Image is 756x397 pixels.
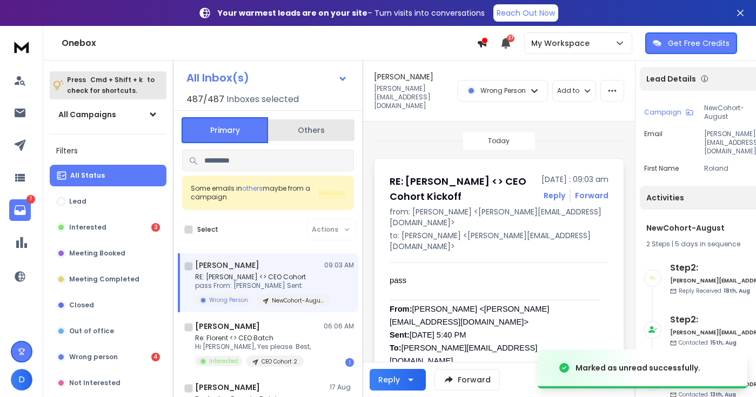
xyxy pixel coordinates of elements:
[324,261,354,270] p: 09:03 AM
[390,230,608,252] p: to: [PERSON_NAME] <[PERSON_NAME][EMAIL_ADDRESS][DOMAIN_NAME]>
[646,239,670,248] span: 2 Steps
[644,130,663,156] p: Email
[69,197,86,206] p: Lead
[50,294,166,316] button: Closed
[50,104,166,125] button: All Campaigns
[390,276,406,285] span: pass
[50,143,166,158] h3: Filters
[272,297,324,305] p: NewCohort-August
[50,165,166,186] button: All Status
[209,296,248,304] p: Wrong Person
[493,4,558,22] a: Reach Out Now
[390,305,583,378] span: [PERSON_NAME] <[PERSON_NAME][EMAIL_ADDRESS][DOMAIN_NAME]> [DATE] 5:40 PM [PERSON_NAME][EMAIL_ADDR...
[710,339,737,347] span: 15th, Aug
[58,109,116,120] h1: All Campaigns
[186,72,249,83] h1: All Inbox(s)
[324,322,354,331] p: 06:06 AM
[50,217,166,238] button: Interested3
[374,84,451,110] p: [PERSON_NAME][EMAIL_ADDRESS][DOMAIN_NAME]
[209,357,238,365] p: Interested
[195,334,311,342] p: Re: Florent <> CEO Batch
[675,239,740,248] span: 5 days in sequence
[151,353,160,361] div: 4
[226,93,299,106] h3: Inboxes selected
[218,8,367,18] strong: Your warmest leads are on your site
[62,37,477,50] h1: Onebox
[89,73,144,86] span: Cmd + Shift + k
[575,190,608,201] div: Forward
[345,358,354,367] div: 1
[151,223,160,232] div: 3
[67,75,155,96] p: Press to check for shortcuts.
[646,73,696,84] p: Lead Details
[69,249,125,258] p: Meeting Booked
[9,199,31,221] a: 7
[318,187,345,198] button: Review
[197,225,218,234] label: Select
[195,342,311,351] p: Hi [PERSON_NAME], Yes please. Best,
[195,321,260,332] h1: [PERSON_NAME]
[541,174,608,185] p: [DATE] : 09:03 am
[576,362,700,373] div: Marked as unread successfully.
[390,305,412,313] span: From:
[50,320,166,342] button: Out of office
[218,8,485,18] p: – Turn visits into conversations
[69,327,114,335] p: Out of office
[370,369,426,391] button: Reply
[262,358,297,366] p: CEO Cohort 2
[724,287,750,295] span: 18th, Aug
[378,374,400,385] div: Reply
[488,137,510,145] p: Today
[195,382,260,393] h1: [PERSON_NAME]
[242,184,263,193] span: others
[497,8,555,18] p: Reach Out Now
[186,93,224,106] span: 487 / 487
[679,287,750,295] p: Reply Received
[69,301,94,309] p: Closed
[70,171,105,180] p: All Status
[195,281,325,290] p: pass From: [PERSON_NAME] Sent:
[50,243,166,264] button: Meeting Booked
[644,164,679,173] p: First Name
[668,38,730,49] p: Get Free Credits
[195,260,259,271] h1: [PERSON_NAME]
[50,372,166,394] button: Not Interested
[50,268,166,290] button: Meeting Completed
[268,118,354,142] button: Others
[69,353,118,361] p: Wrong person
[26,195,35,204] p: 7
[644,108,681,117] p: Campaign
[531,38,594,49] p: My Workspace
[11,369,32,391] button: D
[374,71,433,82] h1: [PERSON_NAME]
[11,37,32,57] img: logo
[330,383,354,392] p: 17 Aug
[557,86,579,95] p: Add to
[390,331,410,339] b: Sent:
[434,369,500,391] button: Forward
[69,223,106,232] p: Interested
[390,344,402,352] b: To:
[69,379,121,387] p: Not Interested
[507,35,514,42] span: 27
[644,104,693,121] button: Campaign
[178,67,356,89] button: All Inbox(s)
[544,190,565,201] button: Reply
[679,339,737,347] p: Contacted
[390,206,608,228] p: from: [PERSON_NAME] <[PERSON_NAME][EMAIL_ADDRESS][DOMAIN_NAME]>
[50,346,166,368] button: Wrong person4
[191,184,318,201] div: Some emails in maybe from a campaign
[480,86,526,95] p: Wrong Person
[69,275,139,284] p: Meeting Completed
[390,174,535,204] h1: RE: [PERSON_NAME] <> CEO Cohort Kickoff
[50,191,166,212] button: Lead
[182,117,268,143] button: Primary
[645,32,737,54] button: Get Free Credits
[195,273,325,281] p: RE: [PERSON_NAME] <> CEO Cohort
